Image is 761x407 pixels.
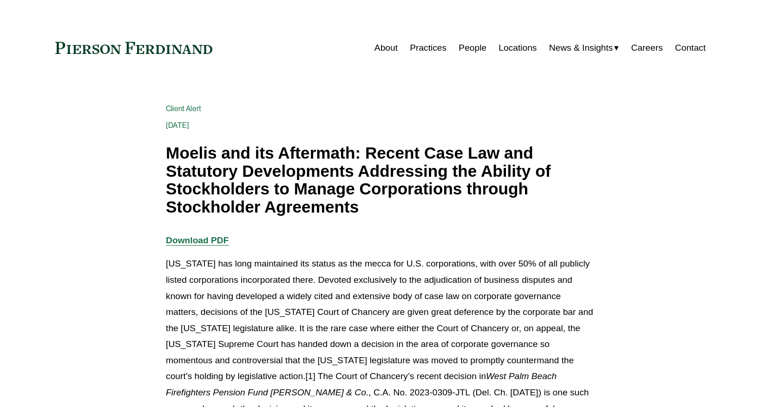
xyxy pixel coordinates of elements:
a: folder dropdown [549,39,619,57]
span: News & Insights [549,40,613,56]
a: Locations [499,39,537,57]
a: Careers [631,39,663,57]
a: Download PDF [166,235,229,245]
em: West Palm Beach Firefighters Pension Fund [PERSON_NAME] & Co. [166,371,559,397]
a: Client Alert [166,104,201,113]
h1: Moelis and its Aftermath: Recent Case Law and Statutory Developments Addressing the Ability of St... [166,144,595,216]
a: About [374,39,398,57]
a: Contact [675,39,706,57]
span: [DATE] [166,121,189,130]
a: People [459,39,486,57]
a: Practices [410,39,446,57]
